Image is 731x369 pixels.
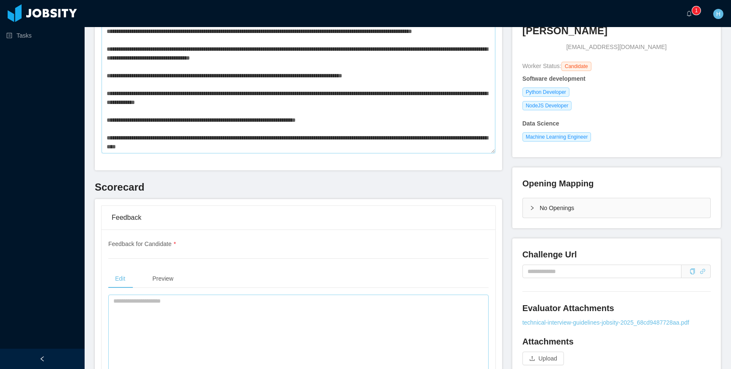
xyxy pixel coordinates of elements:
span: H [716,9,720,19]
span: Feedback for Candidate [108,241,176,247]
a: technical-interview-guidelines-jobsity-2025_68cd9487728aa.pdf [522,318,711,327]
span: [EMAIL_ADDRESS][DOMAIN_NAME] [566,43,667,52]
div: Feedback [112,206,485,230]
h4: Attachments [522,336,711,347]
a: icon: profileTasks [6,27,78,44]
div: Copy [690,267,695,276]
sup: 1 [692,6,701,15]
span: Worker Status: [522,63,561,69]
strong: Data Science [522,120,559,127]
div: Preview [146,269,180,288]
span: icon: uploadUpload [522,355,564,362]
h4: Evaluator Attachments [522,302,711,314]
span: NodeJS Developer [522,101,572,110]
div: icon: rightNo Openings [523,198,710,218]
span: Machine Learning Engineer [522,132,591,142]
i: icon: right [530,205,535,210]
h3: Scorecard [95,180,502,194]
i: icon: copy [690,268,695,274]
strong: Software development [522,75,585,82]
i: icon: link [700,268,706,274]
button: icon: uploadUpload [522,352,564,365]
i: icon: bell [686,11,692,16]
h4: Challenge Url [522,249,711,260]
span: Python Developer [522,87,569,97]
div: Edit [108,269,132,288]
p: 1 [695,6,698,15]
h4: Opening Mapping [522,178,594,189]
span: Candidate [561,62,591,71]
